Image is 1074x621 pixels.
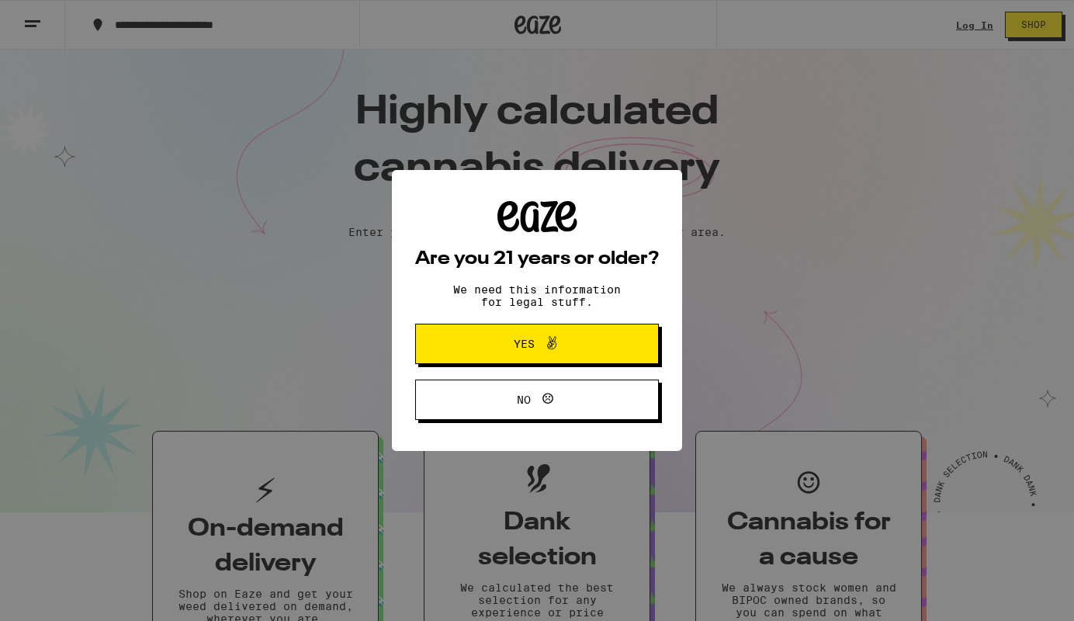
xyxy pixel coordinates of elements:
button: No [415,380,659,420]
button: Yes [415,324,659,364]
h2: Are you 21 years or older? [415,250,659,269]
span: Yes [514,338,535,349]
span: Hi. Need any help? [9,11,112,23]
p: We need this information for legal stuff. [440,283,634,308]
span: No [517,394,531,405]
